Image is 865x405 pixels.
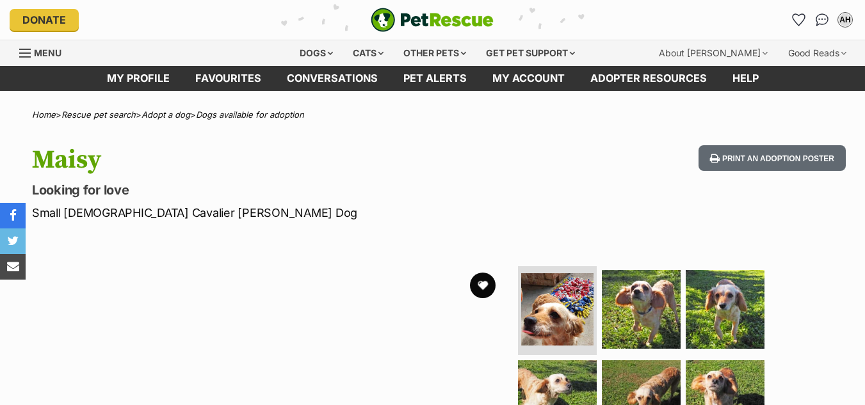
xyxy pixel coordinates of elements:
p: Looking for love [32,181,528,199]
div: Cats [344,40,392,66]
img: logo-e224e6f780fb5917bec1dbf3a21bbac754714ae5b6737aabdf751b685950b380.svg [371,8,494,32]
div: Dogs [291,40,342,66]
button: favourite [470,273,496,298]
a: conversations [274,66,391,91]
a: My profile [94,66,182,91]
h1: Maisy [32,145,528,175]
div: Good Reads [779,40,855,66]
a: Favourites [182,66,274,91]
a: Help [720,66,772,91]
a: Donate [10,9,79,31]
div: Other pets [394,40,475,66]
a: PetRescue [371,8,494,32]
ul: Account quick links [789,10,855,30]
a: Favourites [789,10,809,30]
a: Adopt a dog [141,109,190,120]
p: Small [DEMOGRAPHIC_DATA] Cavalier [PERSON_NAME] Dog [32,204,528,221]
img: Photo of Maisy [686,270,764,349]
a: Rescue pet search [61,109,136,120]
button: My account [835,10,855,30]
a: Adopter resources [578,66,720,91]
div: AH [839,13,852,26]
a: Pet alerts [391,66,480,91]
a: My account [480,66,578,91]
img: Photo of Maisy [521,273,594,345]
a: Home [32,109,56,120]
button: Print an adoption poster [699,145,846,171]
a: Menu [19,40,70,63]
a: Dogs available for adoption [196,109,304,120]
a: Conversations [812,10,832,30]
img: Photo of Maisy [602,270,681,349]
div: Get pet support [477,40,584,66]
span: Menu [34,47,61,58]
div: About [PERSON_NAME] [650,40,777,66]
img: chat-41dd97257d64d25036548639549fe6c8038ab92f7586957e7f3b1b290dea8141.svg [816,13,829,26]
